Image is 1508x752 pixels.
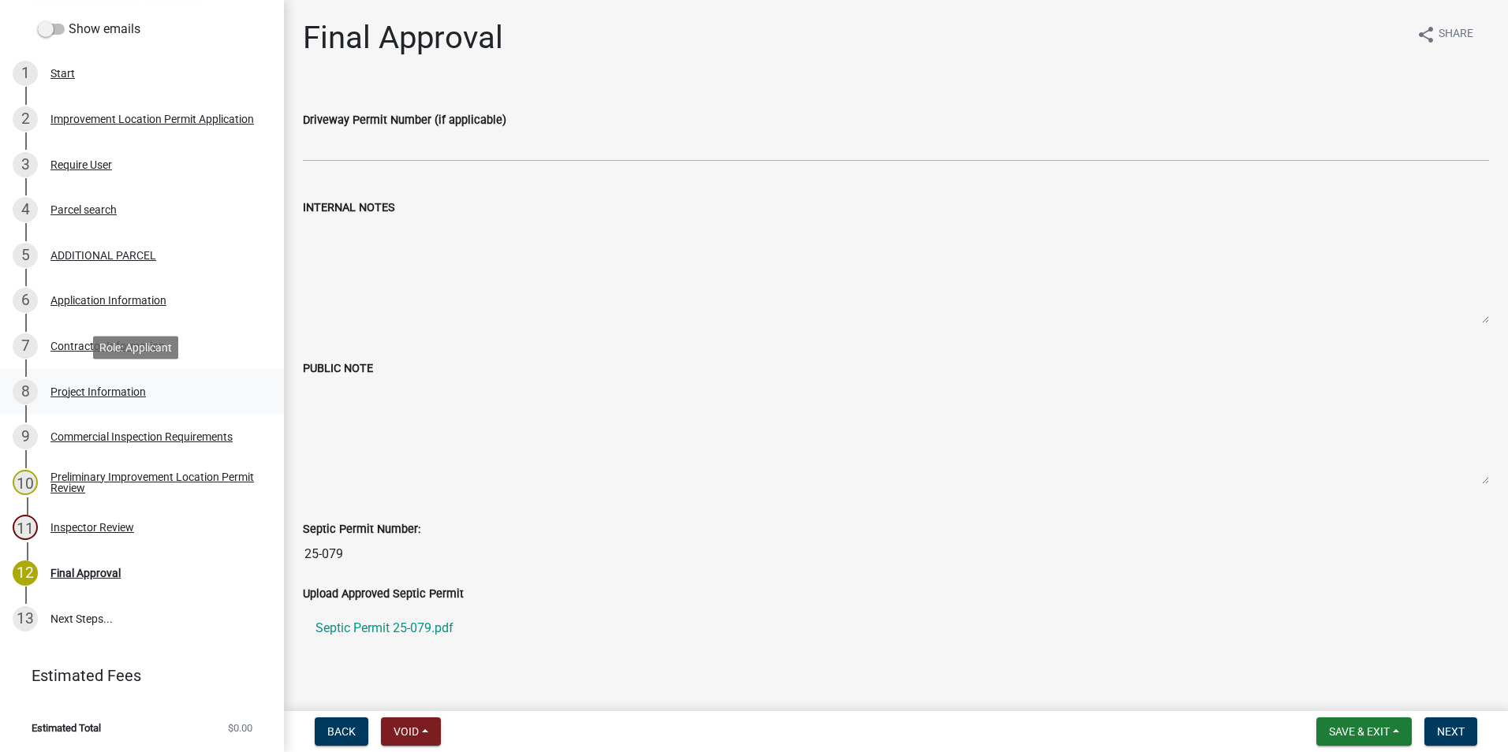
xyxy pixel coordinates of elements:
div: 4 [13,197,38,222]
span: Next [1437,725,1465,738]
div: Start [50,68,75,79]
span: Void [394,725,419,738]
span: Share [1439,25,1473,44]
span: Estimated Total [32,723,101,733]
div: Improvement Location Permit Application [50,114,254,125]
div: 13 [13,606,38,631]
div: Require User [50,159,112,170]
div: Contractor Information [50,341,165,352]
div: 10 [13,470,38,495]
button: Back [315,717,368,746]
div: Final Approval [50,568,121,579]
div: Application Information [50,295,166,306]
div: Preliminary Improvement Location Permit Review [50,471,259,493]
span: $0.00 [228,723,252,733]
label: Show emails [38,20,140,39]
div: 12 [13,560,38,586]
div: 3 [13,152,38,177]
i: share [1417,25,1435,44]
button: Void [381,717,441,746]
div: 6 [13,288,38,313]
label: Septic Permit Number: [303,524,420,535]
div: Parcel search [50,204,117,215]
button: shareShare [1404,19,1486,50]
div: Inspector Review [50,522,134,533]
div: 7 [13,333,38,359]
label: PUBLIC NOTE [303,363,373,374]
div: Role: Applicant [93,336,178,359]
div: 11 [13,515,38,540]
div: 8 [13,379,38,404]
div: Project Information [50,386,146,397]
button: Save & Exit [1316,717,1412,746]
label: INTERNAL NOTES [303,203,395,214]
div: 1 [13,61,38,86]
span: Save & Exit [1329,725,1390,738]
label: Upload Approved Septic Permit [303,589,464,600]
div: Commercial Inspection Requirements [50,431,233,442]
span: Back [327,725,356,738]
div: 5 [13,243,38,268]
label: Driveway Permit Number (if applicable) [303,115,506,126]
div: 2 [13,106,38,132]
div: 9 [13,424,38,449]
button: Next [1424,717,1477,746]
a: Estimated Fees [13,660,259,691]
div: ADDITIONAL PARCEL [50,250,156,261]
a: Septic Permit 25-079.pdf [303,609,1489,647]
h1: Final Approval [303,19,503,57]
